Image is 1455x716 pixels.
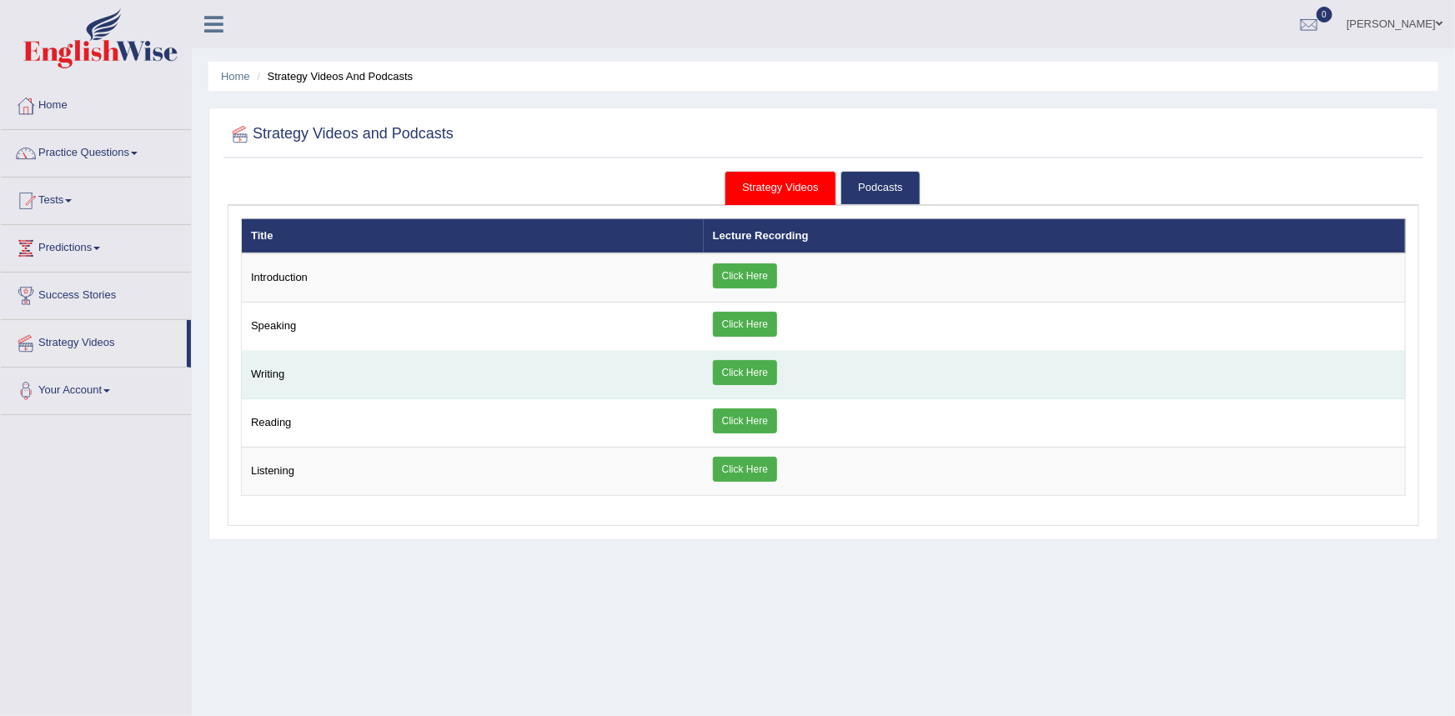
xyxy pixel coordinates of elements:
a: Click Here [713,312,777,337]
a: Home [1,83,191,124]
h2: Strategy Videos and Podcasts [228,122,454,147]
th: Lecture Recording [704,218,1406,253]
a: Tests [1,178,191,219]
td: Listening [242,448,704,496]
a: Click Here [713,263,777,288]
a: Home [221,70,250,83]
a: Click Here [713,457,777,482]
a: Your Account [1,368,191,409]
a: Podcasts [840,171,920,205]
td: Reading [242,399,704,448]
a: Predictions [1,225,191,267]
li: Strategy Videos and Podcasts [253,68,413,84]
span: 0 [1317,7,1333,23]
a: Strategy Videos [1,320,187,362]
td: Introduction [242,253,704,303]
th: Title [242,218,704,253]
a: Click Here [713,360,777,385]
a: Success Stories [1,273,191,314]
a: Practice Questions [1,130,191,172]
td: Speaking [242,303,704,351]
a: Click Here [713,408,777,433]
a: Strategy Videos [725,171,836,205]
td: Writing [242,351,704,399]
